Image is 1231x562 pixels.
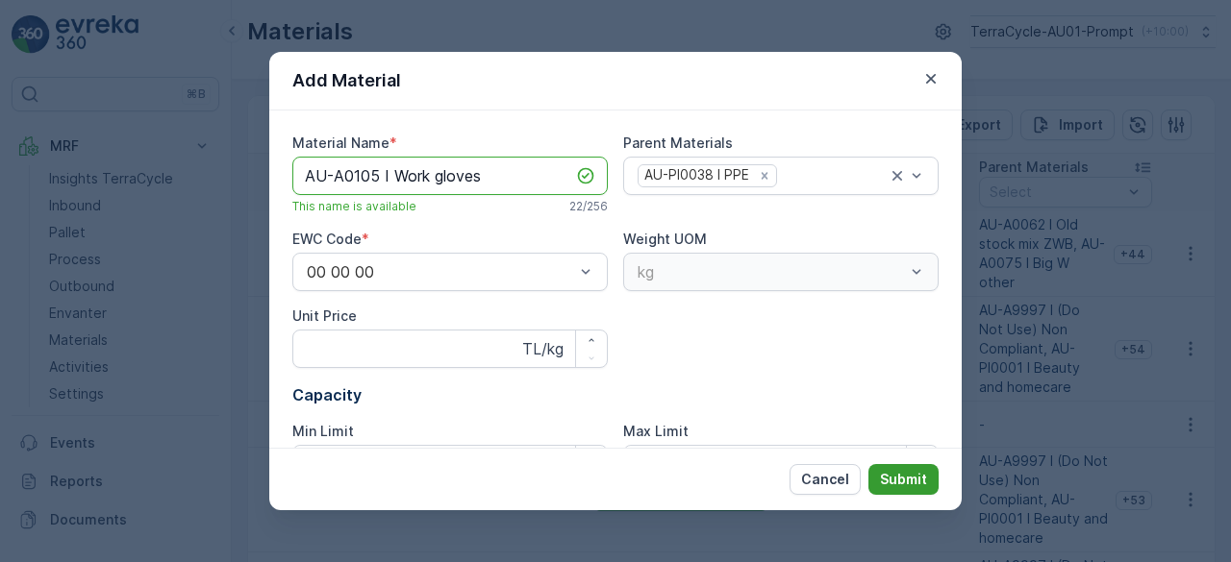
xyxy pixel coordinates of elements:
[522,337,564,360] p: TL/kg
[292,423,354,439] label: Min Limit
[623,134,733,151] label: Parent Materials
[292,307,357,324] label: Unit Price
[292,199,416,214] span: This name is available
[880,470,927,489] p: Submit
[801,470,849,489] p: Cancel
[639,165,752,185] div: AU-PI0038 I PPE
[623,231,707,247] label: Weight UOM
[754,167,775,184] div: Remove AU-PI0038 I PPE
[292,67,401,94] p: Add Material
[292,231,362,247] label: EWC Code
[292,134,389,151] label: Material Name
[569,199,608,214] p: 22 / 256
[790,464,861,495] button: Cancel
[623,423,689,439] label: Max Limit
[868,464,939,495] button: Submit
[292,383,939,406] p: Capacity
